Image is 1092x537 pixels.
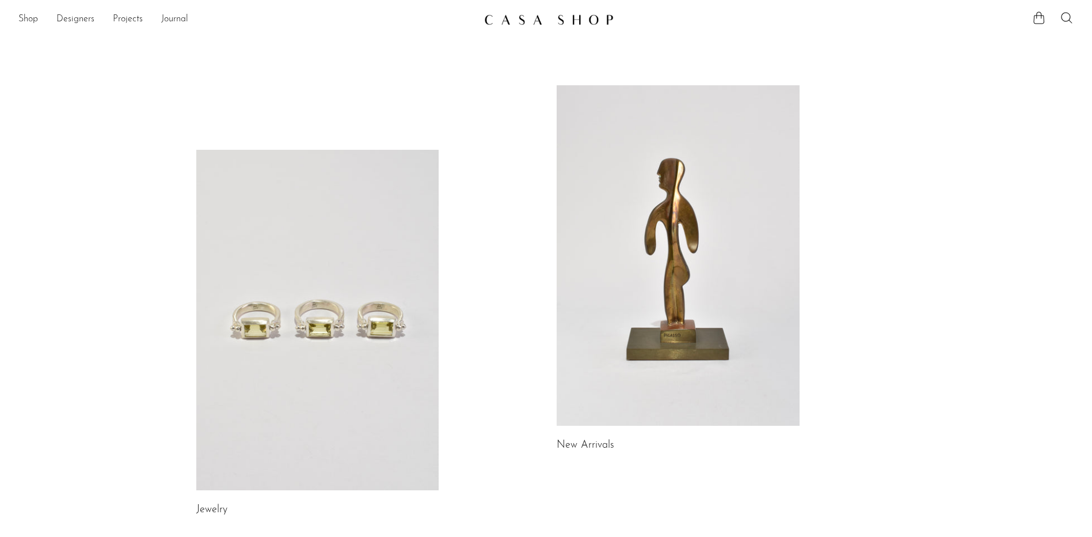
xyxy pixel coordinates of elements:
[18,10,475,29] nav: Desktop navigation
[557,440,614,451] a: New Arrivals
[196,505,227,515] a: Jewelry
[113,12,143,27] a: Projects
[18,12,38,27] a: Shop
[56,12,94,27] a: Designers
[18,10,475,29] ul: NEW HEADER MENU
[161,12,188,27] a: Journal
